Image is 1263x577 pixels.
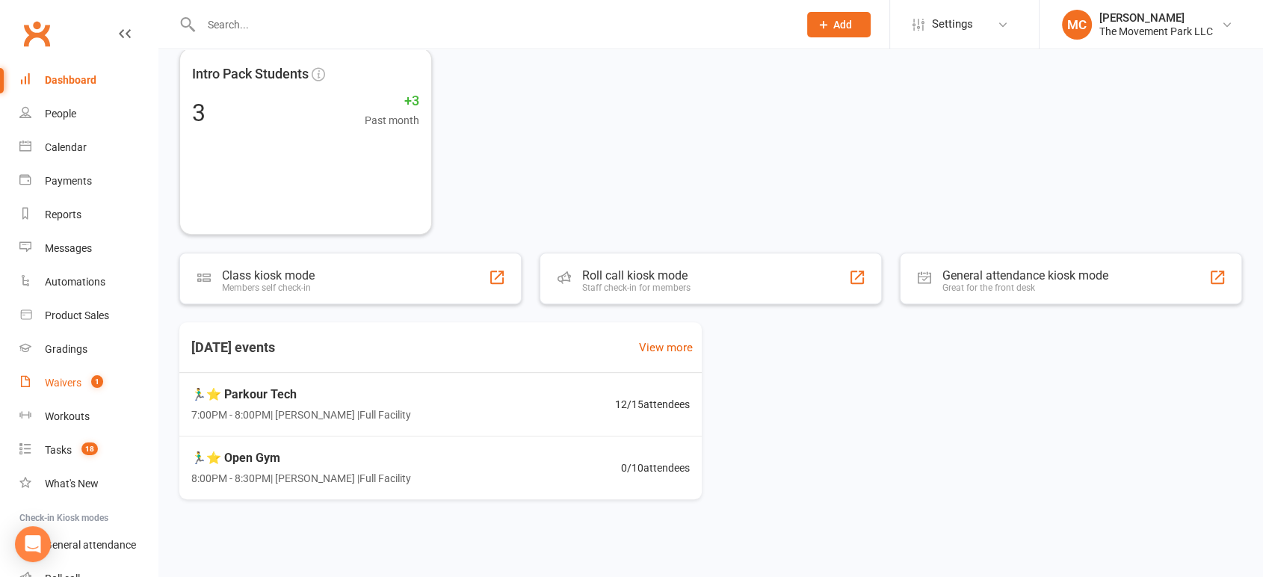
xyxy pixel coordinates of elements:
[45,444,72,456] div: Tasks
[45,209,81,220] div: Reports
[833,19,852,31] span: Add
[191,470,411,487] span: 8:00PM - 8:30PM | [PERSON_NAME] | Full Facility
[365,112,419,129] span: Past month
[19,265,158,299] a: Automations
[45,309,109,321] div: Product Sales
[19,64,158,97] a: Dashboard
[19,528,158,562] a: General attendance kiosk mode
[582,283,691,293] div: Staff check-in for members
[19,467,158,501] a: What's New
[191,385,411,404] span: 🏃‍♂️⭐ Parkour Tech
[45,242,92,254] div: Messages
[621,460,690,476] span: 0 / 10 attendees
[19,198,158,232] a: Reports
[19,164,158,198] a: Payments
[45,141,87,153] div: Calendar
[222,283,315,293] div: Members self check-in
[1099,11,1213,25] div: [PERSON_NAME]
[45,343,87,355] div: Gradings
[19,131,158,164] a: Calendar
[942,283,1108,293] div: Great for the front desk
[45,478,99,490] div: What's New
[615,396,690,413] span: 12 / 15 attendees
[191,407,411,423] span: 7:00PM - 8:00PM | [PERSON_NAME] | Full Facility
[45,276,105,288] div: Automations
[45,539,136,551] div: General attendance
[19,400,158,433] a: Workouts
[192,64,309,85] span: Intro Pack Students
[932,7,973,41] span: Settings
[197,14,788,35] input: Search...
[45,410,90,422] div: Workouts
[81,442,98,455] span: 18
[365,90,419,112] span: +3
[582,268,691,283] div: Roll call kiosk mode
[91,375,103,388] span: 1
[45,377,81,389] div: Waivers
[15,526,51,562] div: Open Intercom Messenger
[1062,10,1092,40] div: MC
[45,74,96,86] div: Dashboard
[222,268,315,283] div: Class kiosk mode
[1099,25,1213,38] div: The Movement Park LLC
[45,108,76,120] div: People
[639,339,693,357] a: View more
[942,268,1108,283] div: General attendance kiosk mode
[19,299,158,333] a: Product Sales
[179,334,287,361] h3: [DATE] events
[19,333,158,366] a: Gradings
[807,12,871,37] button: Add
[192,101,206,125] div: 3
[19,366,158,400] a: Waivers 1
[19,433,158,467] a: Tasks 18
[19,97,158,131] a: People
[19,232,158,265] a: Messages
[191,448,411,468] span: 🏃‍♂️⭐ Open Gym
[18,15,55,52] a: Clubworx
[45,175,92,187] div: Payments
